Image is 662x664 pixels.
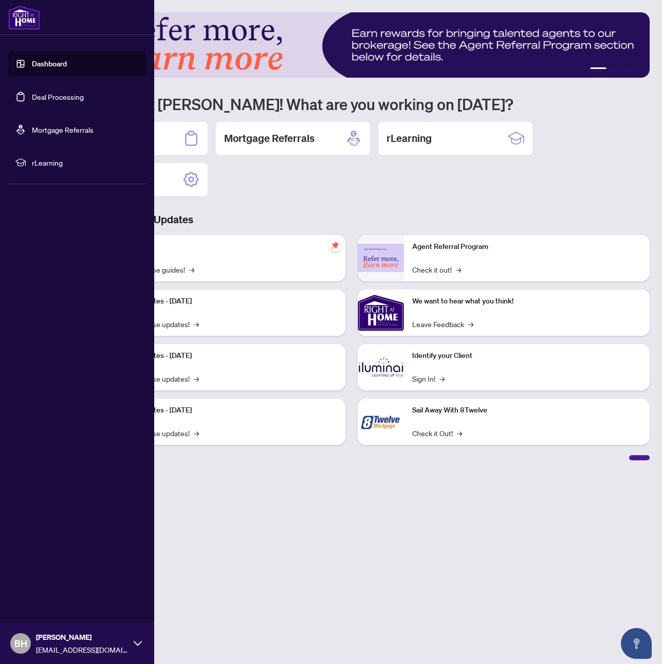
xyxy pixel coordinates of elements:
span: [EMAIL_ADDRESS][DOMAIN_NAME] [36,644,128,655]
span: BH [14,636,27,651]
span: → [456,264,461,275]
img: Sail Away With 8Twelve [358,399,404,445]
h2: Mortgage Referrals [224,131,315,146]
p: Platform Updates - [DATE] [108,296,337,307]
p: Identify your Client [412,350,641,362]
span: → [457,427,462,439]
a: Check it out!→ [412,264,461,275]
img: Identify your Client [358,344,404,390]
p: Sail Away With 8Twelve [412,405,641,416]
a: Sign In!→ [412,373,445,384]
button: 4 [627,67,631,71]
button: 2 [611,67,615,71]
img: Slide 0 [53,12,650,78]
a: Leave Feedback→ [412,318,473,330]
a: Dashboard [32,59,67,68]
p: We want to hear what you think! [412,296,641,307]
button: 1 [590,67,606,71]
span: → [468,318,473,330]
p: Self-Help [108,241,337,253]
span: → [439,373,445,384]
span: → [194,427,199,439]
h3: Brokerage & Industry Updates [53,212,650,227]
h1: Welcome back [PERSON_NAME]! What are you working on [DATE]? [53,94,650,114]
img: Agent Referral Program [358,244,404,272]
span: rLearning [32,157,139,168]
span: → [194,318,199,330]
button: Open asap [621,628,652,659]
p: Platform Updates - [DATE] [108,350,337,362]
button: 3 [619,67,623,71]
h2: rLearning [387,131,432,146]
button: 5 [635,67,639,71]
img: We want to hear what you think! [358,290,404,336]
a: Check it Out!→ [412,427,462,439]
img: logo [8,5,40,30]
span: pushpin [329,239,341,252]
a: Mortgage Referrals [32,125,94,134]
a: Deal Processing [32,92,84,101]
p: Platform Updates - [DATE] [108,405,337,416]
span: → [189,264,194,275]
span: [PERSON_NAME] [36,632,128,643]
span: → [194,373,199,384]
p: Agent Referral Program [412,241,641,253]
